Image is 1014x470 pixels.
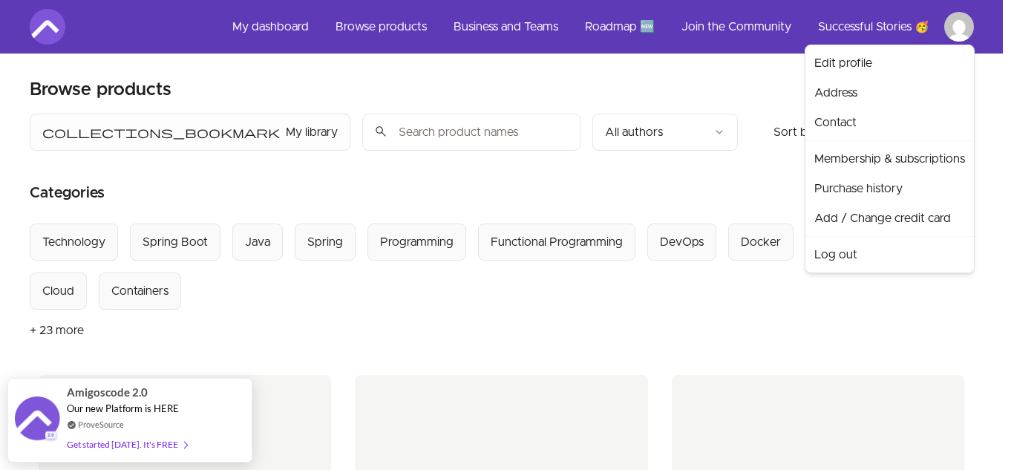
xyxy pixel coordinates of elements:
[808,78,971,108] a: Address
[808,174,971,203] a: Purchase history
[808,48,971,78] a: Edit profile
[808,144,971,174] a: Membership & subscriptions
[808,108,971,137] a: Contact
[808,240,971,270] a: Log out
[808,203,971,233] a: Add / Change credit card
